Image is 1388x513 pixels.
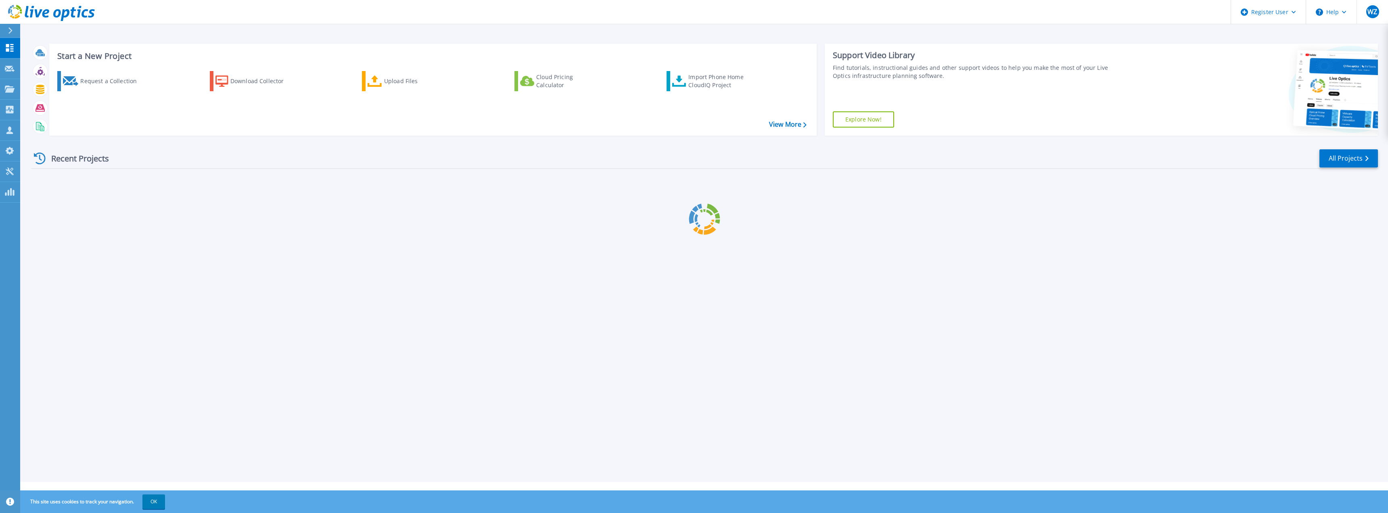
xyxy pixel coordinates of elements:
[57,52,806,61] h3: Start a New Project
[384,73,449,89] div: Upload Files
[80,73,145,89] div: Request a Collection
[514,71,604,91] a: Cloud Pricing Calculator
[833,111,894,128] a: Explore Now!
[57,71,147,91] a: Request a Collection
[230,73,295,89] div: Download Collector
[833,64,1122,80] div: Find tutorials, instructional guides and other support videos to help you make the most of your L...
[210,71,300,91] a: Download Collector
[769,121,807,128] a: View More
[362,71,452,91] a: Upload Files
[1319,149,1378,168] a: All Projects
[22,494,165,509] span: This site uses cookies to track your navigation.
[31,149,120,168] div: Recent Projects
[1367,8,1377,15] span: WZ
[142,494,165,509] button: OK
[688,73,751,89] div: Import Phone Home CloudIQ Project
[833,50,1122,61] div: Support Video Library
[536,73,601,89] div: Cloud Pricing Calculator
